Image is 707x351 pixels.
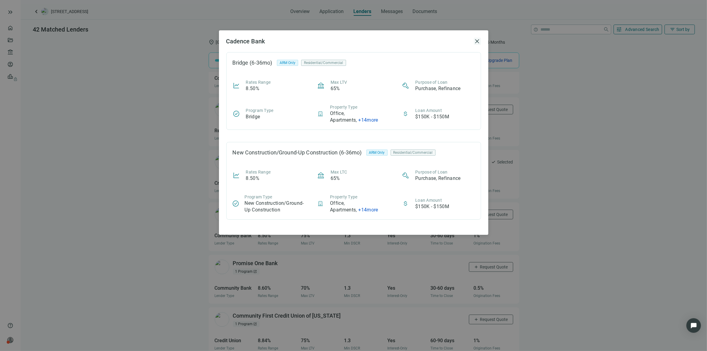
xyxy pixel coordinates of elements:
[331,175,340,182] article: 65%
[415,170,448,174] span: Purpose of Loan
[233,60,248,66] div: Bridge
[246,85,260,92] article: 8.50%
[330,105,357,110] span: Property Type
[301,60,346,66] div: Residential/Commercial
[246,113,260,120] article: Bridge
[245,194,272,199] span: Program Type
[233,150,338,156] div: New Construction/Ground-Up Construction
[331,170,347,174] span: Max LTC
[331,85,340,92] article: 65%
[330,110,357,123] span: Office, Apartments ,
[415,198,442,203] span: Loan Amount
[330,200,357,213] span: Office, Apartments ,
[474,38,481,45] button: close
[245,200,305,213] article: New Construction/Ground-Up Construction
[338,148,366,157] div: (6-36mo)
[226,38,471,45] h2: Cadence Bank
[331,80,347,85] span: Max LTV
[359,117,378,123] span: + 14 more
[369,150,385,156] span: ARM Only
[248,59,277,67] div: (6-36mo)
[415,175,461,182] article: Purchase, Refinance
[686,318,701,333] div: Open Intercom Messenger
[280,60,295,66] span: ARM Only
[415,108,442,113] span: Loan Amount
[415,113,449,120] article: $150K - $150M
[246,80,271,85] span: Rates Range
[246,175,260,182] article: 8.50%
[330,194,357,199] span: Property Type
[415,203,449,210] article: $150K - $150M
[415,80,448,85] span: Purpose of Loan
[359,207,378,213] span: + 14 more
[391,150,436,156] div: Residential/Commercial
[246,108,274,113] span: Program Type
[415,85,461,92] article: Purchase, Refinance
[246,170,271,174] span: Rates Range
